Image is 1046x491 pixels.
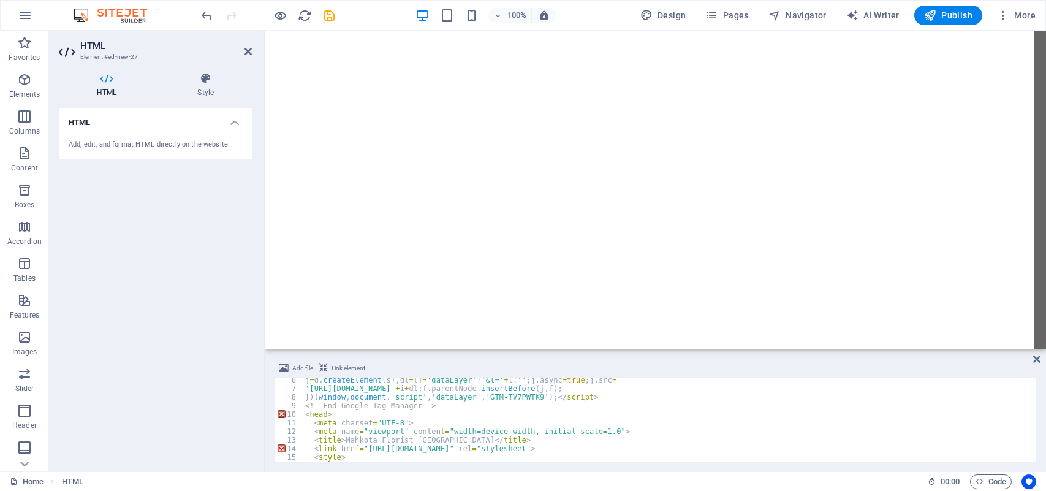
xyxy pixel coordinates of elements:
span: AI Writer [846,9,900,21]
h2: HTML [80,40,252,51]
button: reload [297,8,312,23]
button: 100% [488,8,532,23]
p: Elements [9,89,40,99]
div: 8 [275,393,304,402]
button: Navigator [764,6,832,25]
p: Columns [9,126,40,136]
button: Design [635,6,691,25]
h4: HTML [59,72,159,98]
button: save [322,8,336,23]
h4: Style [159,72,252,98]
button: Pages [700,6,753,25]
p: Slider [15,384,34,394]
span: Navigator [768,9,827,21]
a: Click to cancel selection. Double-click to open Pages [10,474,44,489]
span: Pages [705,9,748,21]
span: Code [976,474,1006,489]
button: More [992,6,1040,25]
h3: Element #ed-new-27 [80,51,227,63]
h4: HTML [59,108,252,130]
p: Content [11,163,38,173]
div: Design (Ctrl+Alt+Y) [635,6,691,25]
button: Usercentrics [1021,474,1036,489]
button: Add file [277,361,315,376]
div: 13 [275,436,304,444]
img: Editor Logo [70,8,162,23]
h6: Session time [928,474,960,489]
button: Code [970,474,1012,489]
p: Tables [13,273,36,283]
p: Accordion [7,237,42,246]
nav: breadcrumb [62,474,83,489]
span: Add file [292,361,313,376]
div: 12 [275,427,304,436]
p: Boxes [15,200,35,210]
button: AI Writer [841,6,904,25]
span: Design [640,9,686,21]
span: Publish [924,9,972,21]
p: Images [12,347,37,357]
div: 7 [275,384,304,393]
span: : [949,477,951,486]
div: 11 [275,419,304,427]
p: Favorites [9,53,40,63]
h6: 100% [507,8,526,23]
i: Undo: Change HTML (Ctrl+Z) [200,9,214,23]
button: Link element [317,361,367,376]
i: On resize automatically adjust zoom level to fit chosen device. [539,10,550,21]
div: 9 [275,402,304,410]
span: Link element [332,361,365,376]
span: 00 00 [941,474,960,489]
button: undo [199,8,214,23]
button: Publish [914,6,982,25]
span: More [997,9,1036,21]
div: Add, edit, and format HTML directly on the website. [69,140,242,150]
div: 15 [275,453,304,462]
div: 6 [275,376,304,384]
div: 10 [275,410,304,419]
p: Header [12,421,37,430]
p: Features [10,310,39,320]
span: Click to select. Double-click to edit [62,474,83,489]
div: 14 [275,444,304,453]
